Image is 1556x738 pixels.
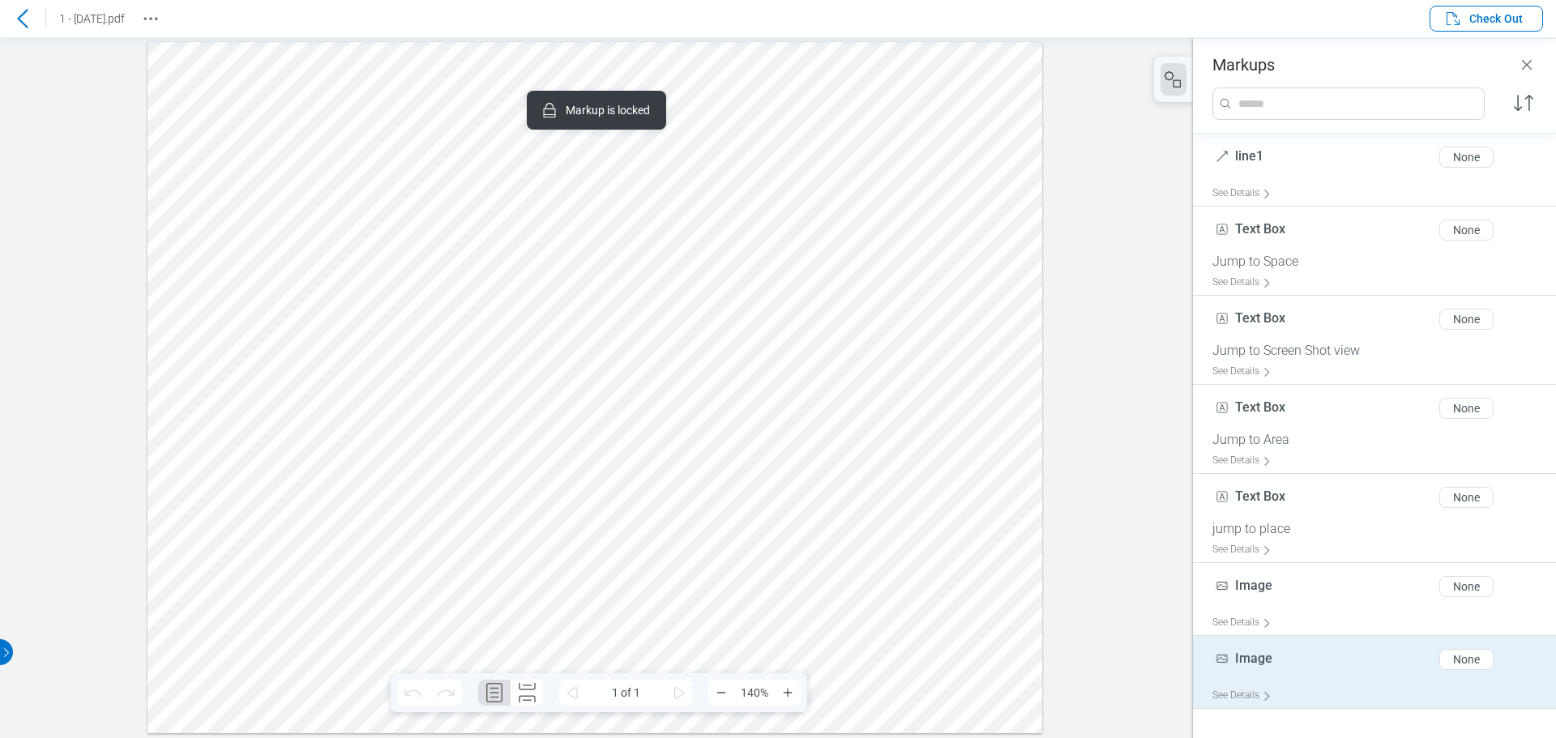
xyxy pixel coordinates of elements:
[1517,55,1537,75] button: Close
[1453,491,1480,504] div: None
[1439,220,1494,241] button: None
[708,680,734,706] button: Zoom Out
[585,680,666,706] span: 1 of 1
[397,680,430,706] button: Undo
[59,12,125,25] span: 1 - [DATE].pdf
[1212,254,1550,270] div: Jump to Space
[1235,488,1285,504] span: Text Box
[1453,151,1480,164] div: None
[1212,343,1550,359] div: Jump to Screen Shot view
[1235,310,1285,326] span: Text Box
[1453,580,1480,593] div: None
[1212,448,1278,473] div: See Details
[430,680,462,706] button: Redo
[1430,6,1543,32] button: Check Out
[1235,221,1285,237] span: Text Box
[478,680,511,706] button: Single Page Layout
[1453,313,1480,326] div: None
[1439,487,1494,508] button: None
[1439,398,1494,419] button: None
[1453,224,1480,237] div: None
[1439,147,1494,168] button: None
[1235,651,1272,666] span: Image
[1212,432,1550,448] div: Jump to Area
[540,100,650,120] div: Markup is locked
[138,6,164,32] button: Revision History
[1212,537,1278,562] div: See Details
[1212,521,1550,537] div: jump to place
[1212,610,1278,635] div: See Details
[1212,683,1278,708] div: See Details
[1235,578,1272,593] span: Image
[1235,399,1285,415] span: Text Box
[1212,55,1275,75] h3: Markups
[1212,181,1278,206] div: See Details
[775,680,801,706] button: Zoom In
[1235,148,1263,164] span: line1
[1439,649,1494,670] button: None
[1453,653,1480,666] div: None
[1212,270,1278,295] div: See Details
[734,680,775,706] span: 140%
[511,680,543,706] button: Continuous Page Layout
[1439,576,1494,597] button: None
[1212,359,1278,384] div: See Details
[1439,309,1494,330] button: None
[1469,11,1523,27] span: Check Out
[1453,402,1480,415] div: None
